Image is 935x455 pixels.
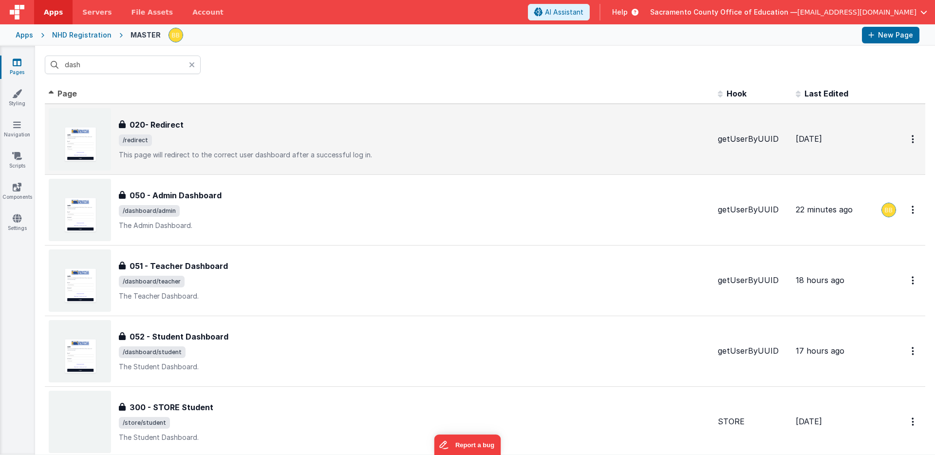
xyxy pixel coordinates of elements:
h3: 051 - Teacher Dashboard [130,260,228,272]
div: getUserByUUID [718,275,788,286]
div: getUserByUUID [718,345,788,357]
span: File Assets [131,7,173,17]
span: Page [57,89,77,98]
span: /dashboard/student [119,346,186,358]
h3: 300 - STORE Student [130,401,213,413]
span: Help [612,7,628,17]
span: /dashboard/teacher [119,276,185,287]
div: MASTER [131,30,161,40]
span: Apps [44,7,63,17]
p: This page will redirect to the correct user dashboard after a successful log in. [119,150,710,160]
span: Hook [727,89,747,98]
p: The Student Dashboard. [119,433,710,442]
p: The Teacher Dashboard. [119,291,710,301]
span: Sacramento County Office of Education — [650,7,797,17]
div: getUserByUUID [718,133,788,145]
div: STORE [718,416,788,427]
button: Options [906,341,921,361]
span: /store/student [119,417,170,429]
span: 18 hours ago [796,275,844,285]
span: [EMAIL_ADDRESS][DOMAIN_NAME] [797,7,916,17]
span: Servers [82,7,112,17]
button: Options [906,270,921,290]
button: Options [906,412,921,432]
span: 17 hours ago [796,346,844,356]
button: AI Assistant [528,4,590,20]
button: Options [906,129,921,149]
p: The Admin Dashboard. [119,221,710,230]
img: 3aae05562012a16e32320df8a0cd8a1d [882,203,896,217]
span: [DATE] [796,417,822,426]
span: Last Edited [804,89,848,98]
h3: 052 - Student Dashboard [130,331,228,342]
img: 3aae05562012a16e32320df8a0cd8a1d [169,28,183,42]
button: New Page [862,27,919,43]
span: /dashboard/admin [119,205,180,217]
button: Sacramento County Office of Education — [EMAIL_ADDRESS][DOMAIN_NAME] [650,7,927,17]
span: 22 minutes ago [796,205,853,214]
span: /redirect [119,134,152,146]
div: NHD Registration [52,30,112,40]
div: getUserByUUID [718,204,788,215]
h3: 020- Redirect [130,119,184,131]
iframe: Marker.io feedback button [434,435,501,455]
span: [DATE] [796,134,822,144]
button: Options [906,200,921,220]
span: AI Assistant [545,7,583,17]
h3: 050 - Admin Dashboard [130,190,222,201]
div: Apps [16,30,33,40]
p: The Student Dashboard. [119,362,710,372]
input: Search pages, id's ... [45,56,201,74]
